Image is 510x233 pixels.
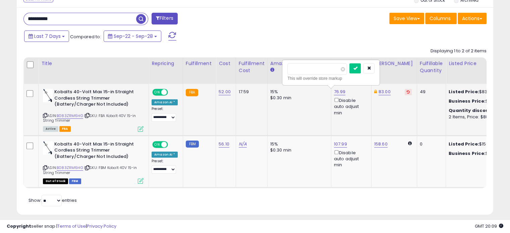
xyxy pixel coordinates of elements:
[287,75,375,82] div: This will override store markup
[239,141,247,148] a: N/A
[43,141,144,183] div: ASIN:
[59,126,71,132] span: FBA
[152,60,180,67] div: Repricing
[69,178,81,184] span: FBM
[54,141,136,162] b: Kobalts 40-Volt Max 15-in Straight Cordless String Trimmer (Battery/Charger Not Included)
[334,89,346,95] a: 76.99
[57,113,83,119] a: B083ZRM6HG
[239,60,265,74] div: Fulfillment Cost
[379,89,391,95] a: 83.00
[449,98,486,104] b: Business Price:
[270,89,326,95] div: 15%
[449,60,507,67] div: Listed Price
[374,141,388,148] a: 158.60
[186,89,198,96] small: FBA
[458,13,487,24] button: Actions
[7,223,31,229] strong: Copyright
[449,150,486,157] b: Business Price:
[219,141,229,148] a: 56.10
[449,141,504,147] div: $158.60
[43,141,53,155] img: 21A-Vno+AxS._SL40_.jpg
[431,48,487,54] div: Displaying 1 to 2 of 2 items
[449,108,504,114] div: :
[43,126,58,132] span: All listings currently available for purchase on Amazon
[449,98,504,104] div: $90
[43,113,136,123] span: | SKU: FBA Kobalt 40V 15-in String Trimmer
[334,141,347,148] a: 107.99
[43,89,144,131] div: ASIN:
[420,60,443,74] div: Fulfillable Quantity
[152,13,178,24] button: Filters
[420,89,441,95] div: 49
[389,13,424,24] button: Save View
[41,60,146,67] div: Title
[425,13,457,24] button: Columns
[152,99,178,105] div: Amazon AI *
[270,67,274,73] small: Amazon Fees.
[374,60,414,67] div: [PERSON_NAME]
[449,141,479,147] b: Listed Price:
[152,152,178,158] div: Amazon AI *
[57,223,86,229] a: Terms of Use
[334,149,366,168] div: Disable auto adjust min
[270,141,326,147] div: 15%
[475,223,503,229] span: 2025-10-6 20:09 GMT
[7,223,116,230] div: seller snap | |
[270,147,326,153] div: $0.30 min
[186,140,199,148] small: FBM
[239,89,262,95] div: 17.59
[43,165,137,175] span: | SKU: FBM Kobalt 40V 15-in String Trimmer
[24,31,69,42] button: Last 7 Days
[270,60,328,67] div: Amazon Fees
[43,178,68,184] span: All listings that are currently out of stock and unavailable for purchase on Amazon
[152,107,178,122] div: Preset:
[219,89,231,95] a: 52.00
[219,60,233,67] div: Cost
[449,89,479,95] b: Listed Price:
[270,95,326,101] div: $0.30 min
[449,114,504,120] div: 2 Items, Price: $88
[43,89,53,102] img: 21A-Vno+AxS._SL40_.jpg
[334,97,366,116] div: Disable auto adjust min
[449,107,497,114] b: Quantity discounts
[54,89,136,109] b: Kobalts 40-Volt Max 15-in Straight Cordless String Trimmer (Battery/Charger Not Included)
[449,89,504,95] div: $83.00
[186,60,213,67] div: Fulfillment
[104,31,161,42] button: Sep-22 - Sep-28
[87,223,116,229] a: Privacy Policy
[153,90,161,95] span: ON
[29,197,77,203] span: Show: entries
[449,151,504,157] div: $110
[57,165,83,171] a: B083ZRM6HG
[167,141,178,147] span: OFF
[152,159,178,174] div: Preset:
[70,34,101,40] span: Compared to:
[34,33,61,40] span: Last 7 Days
[167,90,178,95] span: OFF
[153,141,161,147] span: ON
[430,15,451,22] span: Columns
[114,33,153,40] span: Sep-22 - Sep-28
[420,141,441,147] div: 0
